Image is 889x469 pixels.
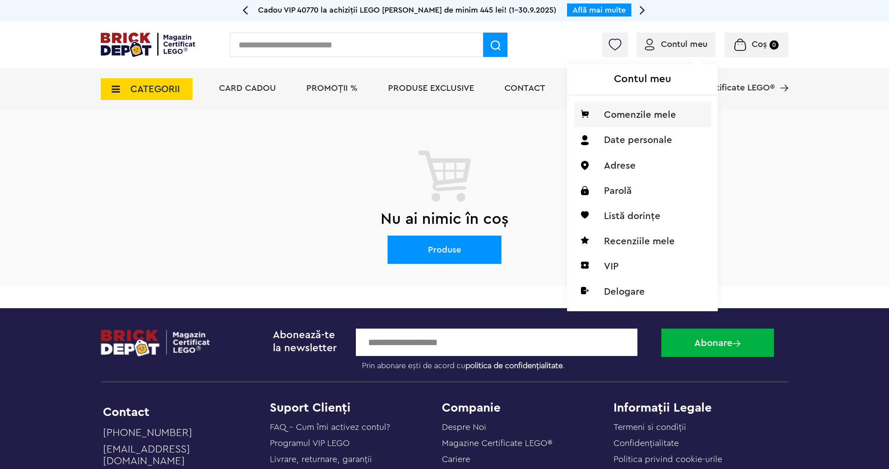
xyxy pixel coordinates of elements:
a: FAQ - Cum îmi activez contul? [270,423,390,432]
img: footerlogo [101,329,211,357]
span: Magazine Certificate LEGO® [661,72,775,92]
li: Contact [103,406,259,418]
a: Politica privind cookie-urile [614,455,722,464]
label: Prin abonare ești de acord cu . [356,356,655,371]
a: Card Cadou [219,84,276,93]
h1: Contul meu [567,64,718,95]
h4: Companie [442,402,614,414]
a: Confidențialitate [614,439,679,448]
button: Abonare [661,329,774,357]
a: Livrare, returnare, garanţii [270,455,372,464]
small: 0 [770,40,779,50]
a: Află mai multe [573,6,626,14]
a: politica de confidențialitate [465,362,563,369]
h4: Suport Clienți [270,402,442,414]
a: Magazine Certificate LEGO® [775,72,788,81]
h4: Informații Legale [614,402,786,414]
a: [PHONE_NUMBER] [103,427,259,444]
span: Coș [752,40,767,49]
a: PROMOȚII % [306,84,358,93]
a: Magazine Certificate LEGO® [442,439,552,448]
a: Produse [388,236,501,264]
a: Contul meu [645,40,707,49]
span: Abonează-te la newsletter [273,330,337,353]
span: CATEGORII [130,84,180,94]
a: Produse exclusive [388,84,474,93]
span: Contul meu [661,40,707,49]
a: Termeni si condiții [614,423,686,432]
a: Programul VIP LEGO [270,439,350,448]
span: Cadou VIP 40770 la achiziții LEGO [PERSON_NAME] de minim 445 lei! (1-30.9.2025) [258,6,556,14]
img: Abonare [733,340,740,347]
a: Cariere [442,455,470,464]
a: Despre Noi [442,423,486,432]
h2: Nu ai nimic în coș [101,203,788,236]
a: Contact [504,84,545,93]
